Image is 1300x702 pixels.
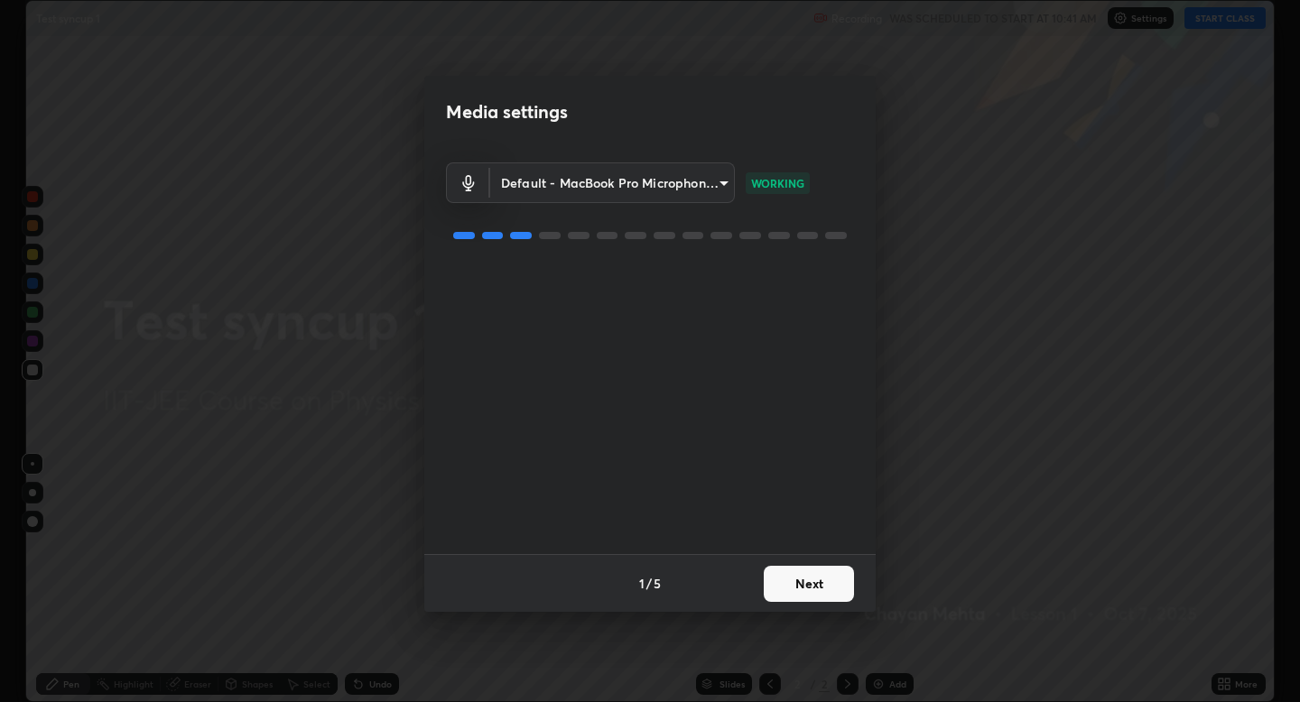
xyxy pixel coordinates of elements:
div: Default - MacBook Pro Microphone (Built-in) [490,162,735,203]
h2: Media settings [446,100,568,124]
h4: 1 [639,574,645,593]
p: WORKING [751,175,804,191]
h4: / [646,574,652,593]
h4: 5 [654,574,661,593]
button: Next [764,566,854,602]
